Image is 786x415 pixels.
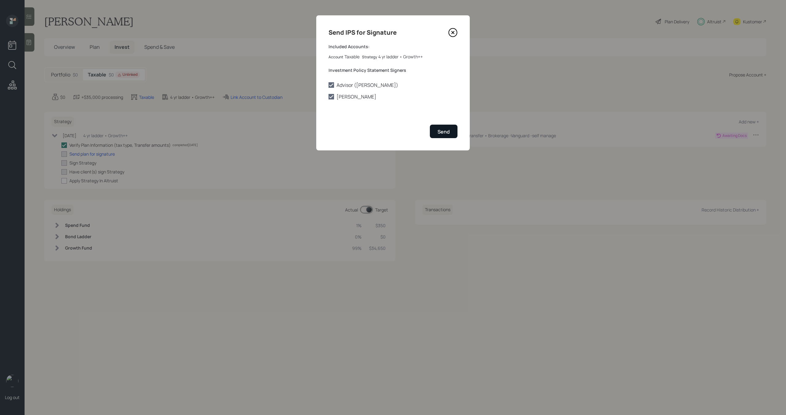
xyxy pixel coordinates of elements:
[362,55,377,60] label: Strategy
[329,55,343,60] label: Account
[329,28,397,37] h4: Send IPS for Signature
[438,128,450,135] div: Send
[329,67,457,73] label: Investment Policy Statement Signers
[329,44,457,50] label: Included Accounts:
[378,53,423,60] div: 4 yr ladder • Growth++
[430,125,457,138] button: Send
[329,82,457,88] label: Advisor ([PERSON_NAME])
[329,93,457,100] label: [PERSON_NAME]
[344,53,360,60] div: Taxable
